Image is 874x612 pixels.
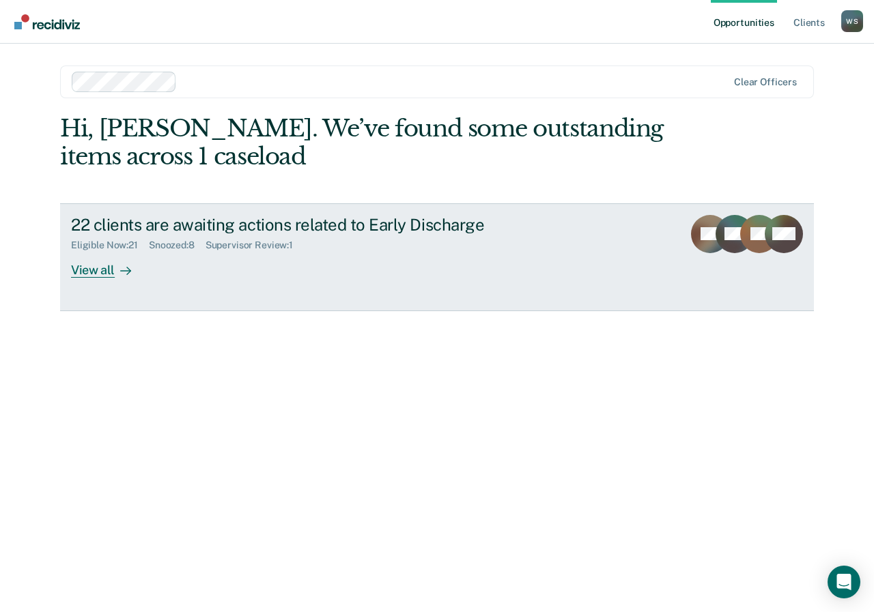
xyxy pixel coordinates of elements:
button: Profile dropdown button [841,10,863,32]
div: Eligible Now : 21 [71,239,149,251]
div: W S [841,10,863,32]
div: Hi, [PERSON_NAME]. We’ve found some outstanding items across 1 caseload [60,115,663,171]
img: Recidiviz [14,14,80,29]
div: Clear officers [734,76,797,88]
div: Open Intercom Messenger [828,566,860,598]
div: View all [71,251,147,278]
div: 22 clients are awaiting actions related to Early Discharge [71,215,550,235]
a: 22 clients are awaiting actions related to Early DischargeEligible Now:21Snoozed:8Supervisor Revi... [60,203,814,311]
div: Supervisor Review : 1 [206,239,304,251]
div: Snoozed : 8 [149,239,206,251]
